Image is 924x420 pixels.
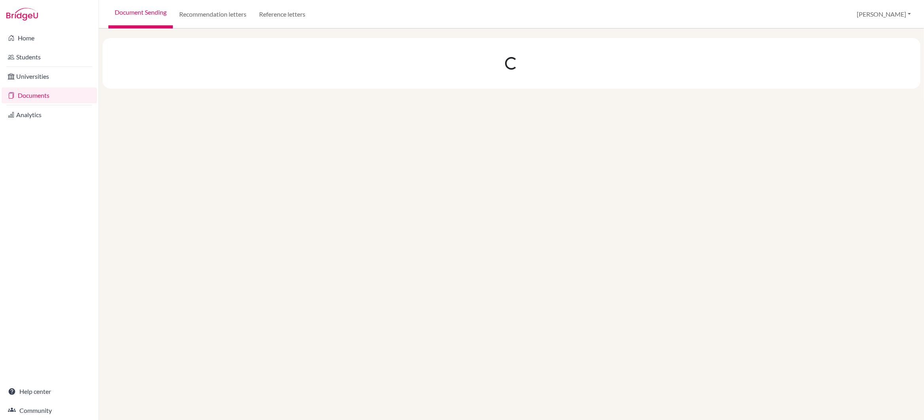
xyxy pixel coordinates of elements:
[2,403,97,418] a: Community
[2,107,97,123] a: Analytics
[2,49,97,65] a: Students
[2,68,97,84] a: Universities
[2,87,97,103] a: Documents
[6,8,38,21] img: Bridge-U
[2,30,97,46] a: Home
[2,384,97,399] a: Help center
[853,7,915,22] button: [PERSON_NAME]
